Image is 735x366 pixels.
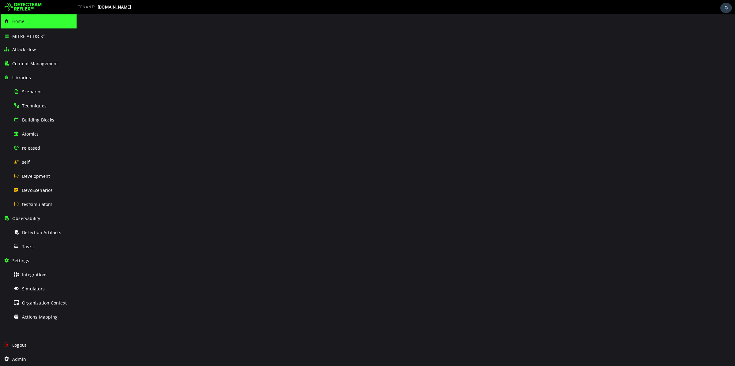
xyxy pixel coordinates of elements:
[12,215,40,221] span: Observability
[720,3,732,13] div: Task Notifications
[22,244,34,249] span: Tasks
[12,18,24,24] span: Home
[22,117,54,123] span: Building Blocks
[22,300,67,306] span: Organization Context
[22,286,45,292] span: Simulators
[22,103,47,109] span: Techniques
[22,230,61,235] span: Detection Artifacts
[12,61,58,66] span: Content Management
[22,131,39,137] span: Atomics
[43,34,45,37] sup: ®
[12,356,26,362] span: Admin
[22,145,40,151] span: released
[12,47,36,52] span: Attack Flow
[22,187,53,193] span: DevoScenarios
[12,258,29,263] span: Settings
[98,5,131,9] span: [DOMAIN_NAME]
[22,89,43,95] span: Scenarios
[12,342,26,348] span: Logout
[22,159,30,165] span: self
[22,173,50,179] span: Development
[12,33,45,39] span: MITRE ATT&CK
[78,5,95,9] span: TENANT:
[12,75,31,80] span: Libraries
[22,314,58,320] span: Actions Mapping
[22,201,52,207] span: testsimulators
[5,2,42,12] img: Detecteam logo
[22,272,47,278] span: Integrations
